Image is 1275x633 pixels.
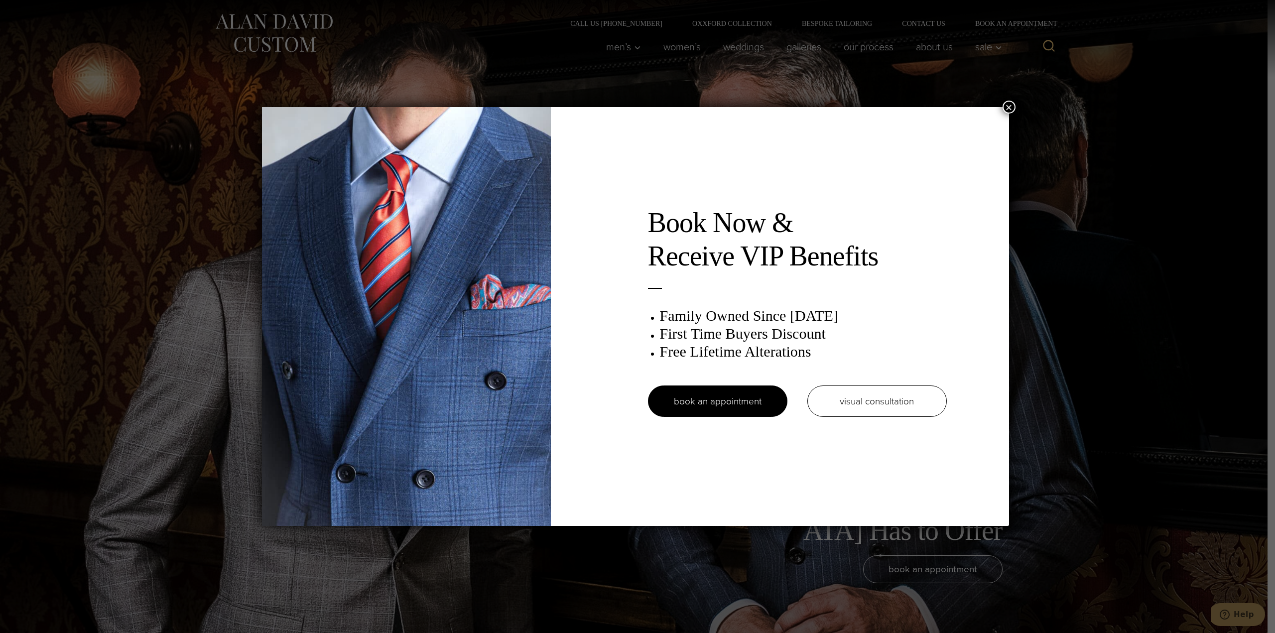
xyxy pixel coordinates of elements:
span: Help [22,7,43,16]
h3: First Time Buyers Discount [660,325,947,343]
h3: Family Owned Since [DATE] [660,307,947,325]
a: visual consultation [807,385,947,417]
h3: Free Lifetime Alterations [660,343,947,361]
h2: Book Now & Receive VIP Benefits [648,206,947,273]
button: Close [1003,101,1016,114]
a: book an appointment [648,385,787,417]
